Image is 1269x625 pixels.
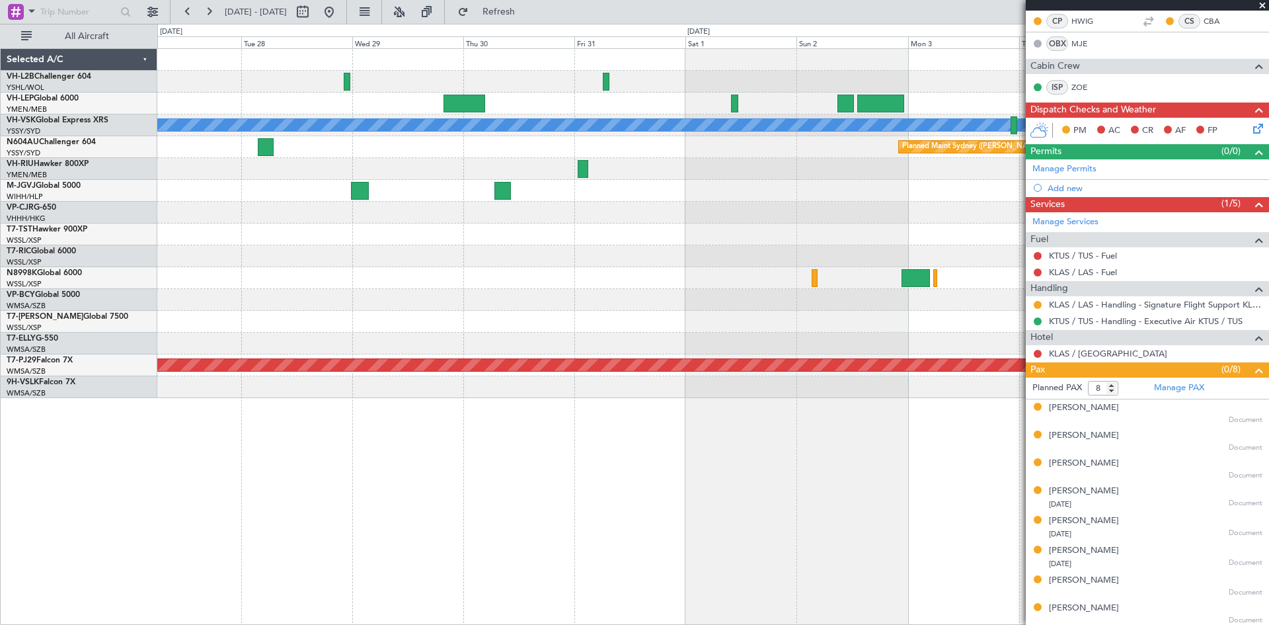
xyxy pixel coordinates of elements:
[7,148,40,158] a: YSSY/SYD
[7,95,34,103] span: VH-LEP
[352,36,463,48] div: Wed 29
[7,226,32,233] span: T7-TST
[7,378,39,386] span: 9H-VSLK
[1030,197,1065,212] span: Services
[7,126,40,136] a: YSSY/SYD
[1073,124,1087,138] span: PM
[7,160,34,168] span: VH-RIU
[1229,558,1262,569] span: Document
[7,313,83,321] span: T7-[PERSON_NAME]
[7,138,96,146] a: N604AUChallenger 604
[1229,470,1262,481] span: Document
[7,269,37,277] span: N8998K
[160,26,182,38] div: [DATE]
[7,356,36,364] span: T7-PJ29
[34,32,139,41] span: All Aircraft
[574,36,685,48] div: Fri 31
[7,257,42,267] a: WSSL/XSP
[1030,232,1048,247] span: Fuel
[7,73,91,81] a: VH-L2BChallenger 604
[7,291,35,299] span: VP-BCY
[1049,348,1167,359] a: KLAS / [GEOGRAPHIC_DATA]
[7,345,46,354] a: WMSA/SZB
[1049,401,1119,415] div: [PERSON_NAME]
[1229,442,1262,454] span: Document
[7,235,42,245] a: WSSL/XSP
[7,204,56,212] a: VP-CJRG-650
[241,36,352,48] div: Tue 28
[7,116,108,124] a: VH-VSKGlobal Express XRS
[1229,528,1262,539] span: Document
[685,36,796,48] div: Sat 1
[1046,80,1068,95] div: ISP
[7,138,39,146] span: N604AU
[1154,382,1204,395] a: Manage PAX
[1049,499,1071,509] span: [DATE]
[7,116,36,124] span: VH-VSK
[7,214,46,224] a: VHHH/HKG
[1030,281,1068,296] span: Handling
[7,247,76,255] a: T7-RICGlobal 6000
[1229,587,1262,599] span: Document
[7,356,73,364] a: T7-PJ29Falcon 7X
[225,6,287,18] span: [DATE] - [DATE]
[1049,485,1119,498] div: [PERSON_NAME]
[7,83,44,93] a: YSHL/WOL
[1221,196,1241,210] span: (1/5)
[1049,602,1119,615] div: [PERSON_NAME]
[1032,216,1098,229] a: Manage Services
[1071,15,1101,27] a: HWIG
[1071,81,1101,93] a: ZOE
[1030,330,1053,345] span: Hotel
[1049,250,1117,261] a: KTUS / TUS - Fuel
[1221,144,1241,158] span: (0/0)
[1030,103,1156,118] span: Dispatch Checks and Weather
[1032,382,1082,395] label: Planned PAX
[7,160,89,168] a: VH-RIUHawker 800XP
[7,335,36,343] span: T7-ELLY
[7,335,58,343] a: T7-ELLYG-550
[1049,574,1119,587] div: [PERSON_NAME]
[902,137,1056,157] div: Planned Maint Sydney ([PERSON_NAME] Intl)
[7,279,42,289] a: WSSL/XSP
[1108,124,1120,138] span: AC
[7,378,75,386] a: 9H-VSLKFalcon 7X
[7,388,46,398] a: WMSA/SZB
[7,366,46,376] a: WMSA/SZB
[1046,14,1068,28] div: CP
[7,73,34,81] span: VH-L2B
[1049,529,1071,539] span: [DATE]
[1221,362,1241,376] span: (0/8)
[1142,124,1153,138] span: CR
[1030,144,1061,159] span: Permits
[796,36,907,48] div: Sun 2
[1208,124,1217,138] span: FP
[7,301,46,311] a: WMSA/SZB
[1049,457,1119,470] div: [PERSON_NAME]
[1046,36,1068,51] div: OBX
[1032,163,1096,176] a: Manage Permits
[7,182,36,190] span: M-JGVJ
[471,7,527,17] span: Refresh
[7,247,31,255] span: T7-RIC
[1071,38,1101,50] a: MJE
[908,36,1019,48] div: Mon 3
[7,269,82,277] a: N8998KGlobal 6000
[130,36,241,48] div: Mon 27
[1049,299,1262,310] a: KLAS / LAS - Handling - Signature Flight Support KLAS / LAS
[1175,124,1186,138] span: AF
[40,2,116,22] input: Trip Number
[7,95,79,103] a: VH-LEPGlobal 6000
[1049,544,1119,558] div: [PERSON_NAME]
[7,226,87,233] a: T7-TSTHawker 900XP
[1048,183,1262,194] div: Add new
[1178,14,1200,28] div: CS
[1049,315,1243,327] a: KTUS / TUS - Handling - Executive Air KTUS / TUS
[7,170,47,180] a: YMEN/MEB
[7,313,128,321] a: T7-[PERSON_NAME]Global 7500
[15,26,143,47] button: All Aircraft
[1030,362,1045,378] span: Pax
[1049,429,1119,442] div: [PERSON_NAME]
[1049,267,1117,278] a: KLAS / LAS - Fuel
[1019,36,1130,48] div: Tue 4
